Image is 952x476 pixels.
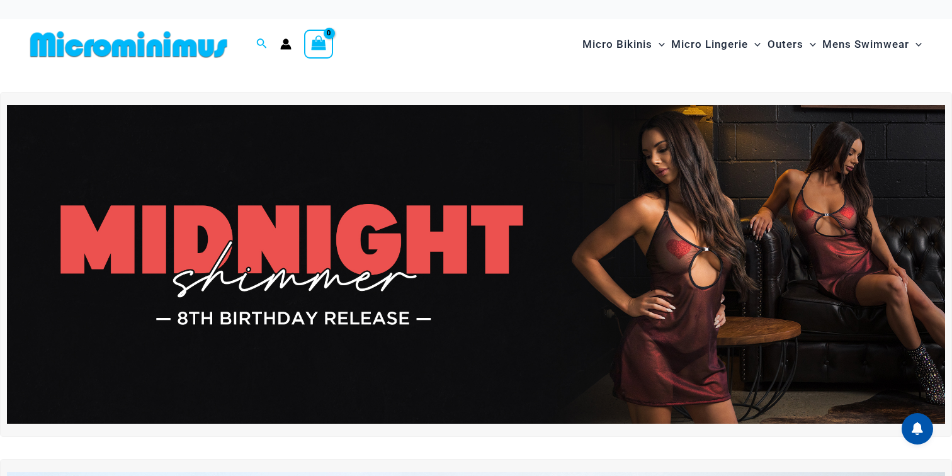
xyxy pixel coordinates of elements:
[304,30,333,59] a: View Shopping Cart, empty
[764,25,819,64] a: OutersMenu ToggleMenu Toggle
[748,28,761,60] span: Menu Toggle
[671,28,748,60] span: Micro Lingerie
[909,28,922,60] span: Menu Toggle
[803,28,816,60] span: Menu Toggle
[822,28,909,60] span: Mens Swimwear
[819,25,925,64] a: Mens SwimwearMenu ToggleMenu Toggle
[652,28,665,60] span: Menu Toggle
[582,28,652,60] span: Micro Bikinis
[579,25,668,64] a: Micro BikinisMenu ToggleMenu Toggle
[7,105,945,424] img: Midnight Shimmer Red Dress
[25,30,232,59] img: MM SHOP LOGO FLAT
[768,28,803,60] span: Outers
[280,38,292,50] a: Account icon link
[668,25,764,64] a: Micro LingerieMenu ToggleMenu Toggle
[577,23,927,65] nav: Site Navigation
[256,37,268,52] a: Search icon link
